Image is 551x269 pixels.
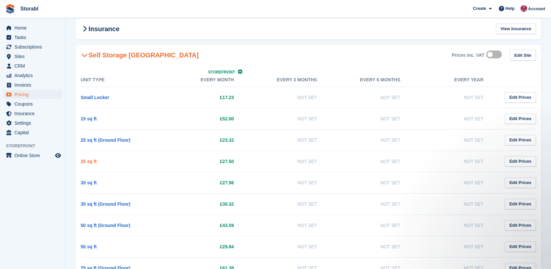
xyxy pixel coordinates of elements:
img: Eve Williams [521,5,527,12]
a: menu [3,61,62,71]
th: Every year [413,73,497,87]
td: £43.59 [164,215,247,236]
a: menu [3,151,62,160]
td: £29.84 [164,236,247,257]
a: 50 sq ft (Ground Floor) [81,223,130,228]
span: Create [473,5,486,12]
td: Not Set [330,236,413,257]
a: Storabl [18,3,41,14]
td: Not Set [247,236,330,257]
td: Not Set [413,236,497,257]
td: Not Set [330,108,413,129]
span: Storefront [6,143,65,149]
td: Not Set [330,129,413,151]
span: Home [14,23,54,32]
td: £23.32 [164,129,247,151]
td: Not Set [247,129,330,151]
a: menu [3,23,62,32]
td: Not Set [247,108,330,129]
a: menu [3,52,62,61]
h2: Self Storage [GEOGRAPHIC_DATA] [81,51,199,59]
a: Storefront [208,70,243,74]
span: Analytics [14,71,54,80]
td: Not Set [247,172,330,193]
a: menu [3,118,62,128]
span: Online Store [14,151,54,160]
span: Settings [14,118,54,128]
td: £52.00 [164,108,247,129]
td: Not Set [330,215,413,236]
a: 15 sq ft [81,116,97,121]
td: Not Set [330,193,413,215]
a: menu [3,71,62,80]
a: Edit Prices [505,177,536,188]
a: menu [3,90,62,99]
th: Unit Type [81,73,164,87]
td: £27.56 [164,172,247,193]
td: Not Set [330,172,413,193]
span: Invoices [14,80,54,90]
a: menu [3,33,62,42]
td: Not Set [247,87,330,108]
a: Small Locker [81,95,109,100]
div: Prices inc. VAT [452,52,484,58]
td: Not Set [247,151,330,172]
td: Not Set [330,87,413,108]
th: Every 6 months [330,73,413,87]
td: Not Set [413,129,497,151]
td: £17.23 [164,87,247,108]
span: CRM [14,61,54,71]
td: £30.32 [164,193,247,215]
a: Edit Prices [505,114,536,124]
span: Insurance [14,109,54,118]
span: Tasks [14,33,54,42]
span: Account [528,6,545,12]
a: 35 sq ft (Ground Floor) [81,201,130,207]
a: Preview store [54,152,62,159]
a: Edit Site [510,50,536,61]
a: Edit Prices [505,199,536,210]
span: Storefront [208,70,235,74]
a: menu [3,80,62,90]
a: Edit Prices [505,241,536,252]
td: Not Set [413,151,497,172]
td: £27.50 [164,151,247,172]
a: menu [3,109,62,118]
span: Help [505,5,515,12]
img: stora-icon-8386f47178a22dfd0bd8f6a31ec36ba5ce8667c1dd55bd0f319d3a0aa187defe.svg [5,4,15,14]
td: Not Set [413,172,497,193]
a: 35 sq ft [81,180,97,185]
a: menu [3,42,62,52]
span: Sites [14,52,54,61]
a: Edit Prices [505,135,536,146]
td: Not Set [330,151,413,172]
span: Subscriptions [14,42,54,52]
a: Edit Prices [505,156,536,167]
th: Every 3 months [247,73,330,87]
th: Every month [164,73,247,87]
a: menu [3,128,62,137]
a: 50 sq ft [81,244,97,249]
span: Coupons [14,99,54,109]
span: Pricing [14,90,54,99]
td: Not Set [413,193,497,215]
a: View Insurance [496,24,536,34]
a: 25 sq ft [81,159,97,164]
a: Edit Prices [505,92,536,103]
h2: Insurance [81,25,119,33]
td: Not Set [247,193,330,215]
td: Not Set [413,87,497,108]
span: Capital [14,128,54,137]
td: Not Set [413,108,497,129]
td: Not Set [247,215,330,236]
a: menu [3,99,62,109]
td: Not Set [413,215,497,236]
a: 25 sq ft (Ground Floor) [81,137,130,143]
a: Edit Prices [505,220,536,231]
